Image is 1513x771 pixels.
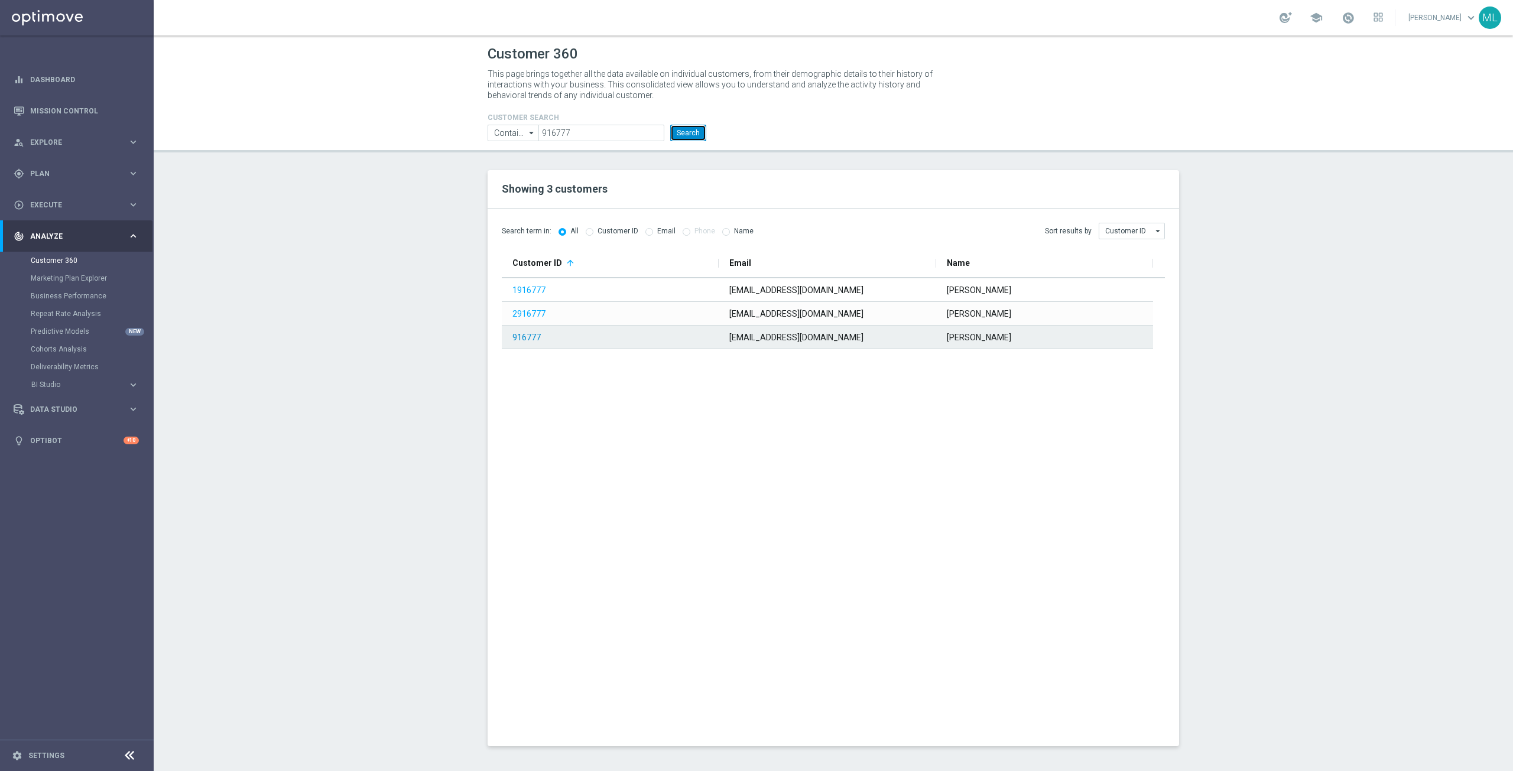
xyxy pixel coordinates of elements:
div: BI Studio [31,376,152,393]
span: Customer ID [512,258,562,268]
a: Cohorts Analysis [31,344,123,354]
a: Mission Control [30,95,139,126]
button: gps_fixed Plan keyboard_arrow_right [13,169,139,178]
div: Press SPACE to select this row. [502,302,1153,326]
span: Name [947,258,970,268]
div: Data Studio [14,404,128,415]
span: Plan [30,170,128,177]
h4: CUSTOMER SEARCH [488,113,706,122]
span: Sort results by [1045,226,1092,236]
button: Search [670,125,706,141]
span: [PERSON_NAME] [947,285,1011,295]
div: Press SPACE to select this row. [502,278,1153,302]
div: Repeat Rate Analysis [31,305,152,323]
a: [PERSON_NAME]keyboard_arrow_down [1407,9,1479,27]
div: Plan [14,168,128,179]
span: Analyze [30,233,128,240]
a: Settings [28,752,64,759]
div: ML [1479,6,1501,29]
button: Data Studio keyboard_arrow_right [13,405,139,414]
span: Search term in: [502,226,551,236]
div: Customer 360 [31,252,152,269]
div: Predictive Models [31,323,152,340]
div: Mission Control [14,95,139,126]
i: play_circle_outline [14,200,24,210]
div: Explore [14,137,128,148]
label: All [570,227,579,236]
i: settings [12,750,22,761]
span: Execute [30,201,128,209]
i: keyboard_arrow_right [128,230,139,242]
a: Marketing Plan Explorer [31,274,123,283]
i: keyboard_arrow_right [128,199,139,210]
div: Optibot [14,425,139,456]
div: Deliverability Metrics [31,358,152,376]
div: BI Studio [31,381,128,388]
div: Press SPACE to select this row. [502,326,1153,349]
span: [EMAIL_ADDRESS][DOMAIN_NAME] [729,333,863,342]
div: Dashboard [14,64,139,95]
i: keyboard_arrow_right [128,168,139,179]
a: 2916777 [512,309,546,318]
span: BI Studio [31,381,116,388]
i: gps_fixed [14,168,24,179]
a: 1916777 [512,285,546,295]
span: school [1310,11,1323,24]
i: arrow_drop_down [526,125,538,141]
span: [PERSON_NAME] [947,333,1011,342]
p: This page brings together all the data available on individual customers, from their demographic ... [488,69,943,100]
span: Email [729,258,751,268]
span: keyboard_arrow_down [1465,11,1478,24]
span: [PERSON_NAME] [947,309,1011,318]
h1: Customer 360 [488,45,1179,63]
a: Business Performance [31,291,123,301]
div: Cohorts Analysis [31,340,152,358]
i: arrow_drop_down [1152,223,1164,239]
button: play_circle_outline Execute keyboard_arrow_right [13,200,139,210]
span: Explore [30,139,128,146]
input: Contains [488,125,538,141]
i: lightbulb [14,435,24,446]
input: Customer ID [1099,223,1165,239]
button: lightbulb Optibot +10 [13,436,139,445]
input: Enter CID, Email, name or phone [538,125,664,141]
div: +10 [124,437,139,444]
div: Analyze [14,231,128,242]
i: person_search [14,137,24,148]
div: Business Performance [31,287,152,305]
span: [EMAIL_ADDRESS][DOMAIN_NAME] [729,285,863,295]
button: equalizer Dashboard [13,75,139,84]
i: keyboard_arrow_right [128,404,139,415]
button: Mission Control [13,106,139,116]
a: Deliverability Metrics [31,362,123,372]
div: Execute [14,200,128,210]
i: keyboard_arrow_right [128,136,139,148]
i: track_changes [14,231,24,242]
a: 916777 [512,333,541,342]
div: NEW [125,328,144,336]
i: equalizer [14,74,24,85]
button: BI Studio keyboard_arrow_right [31,380,139,389]
span: [EMAIL_ADDRESS][DOMAIN_NAME] [729,309,863,318]
button: person_search Explore keyboard_arrow_right [13,138,139,147]
i: keyboard_arrow_right [128,379,139,391]
a: Predictive Models [31,327,123,336]
label: Phone [694,227,715,236]
a: Repeat Rate Analysis [31,309,123,318]
label: Email [657,227,676,236]
div: Marketing Plan Explorer [31,269,152,287]
span: Data Studio [30,406,128,413]
a: Customer 360 [31,256,123,265]
label: Customer ID [598,227,638,236]
button: track_changes Analyze keyboard_arrow_right [13,232,139,241]
a: Dashboard [30,64,139,95]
